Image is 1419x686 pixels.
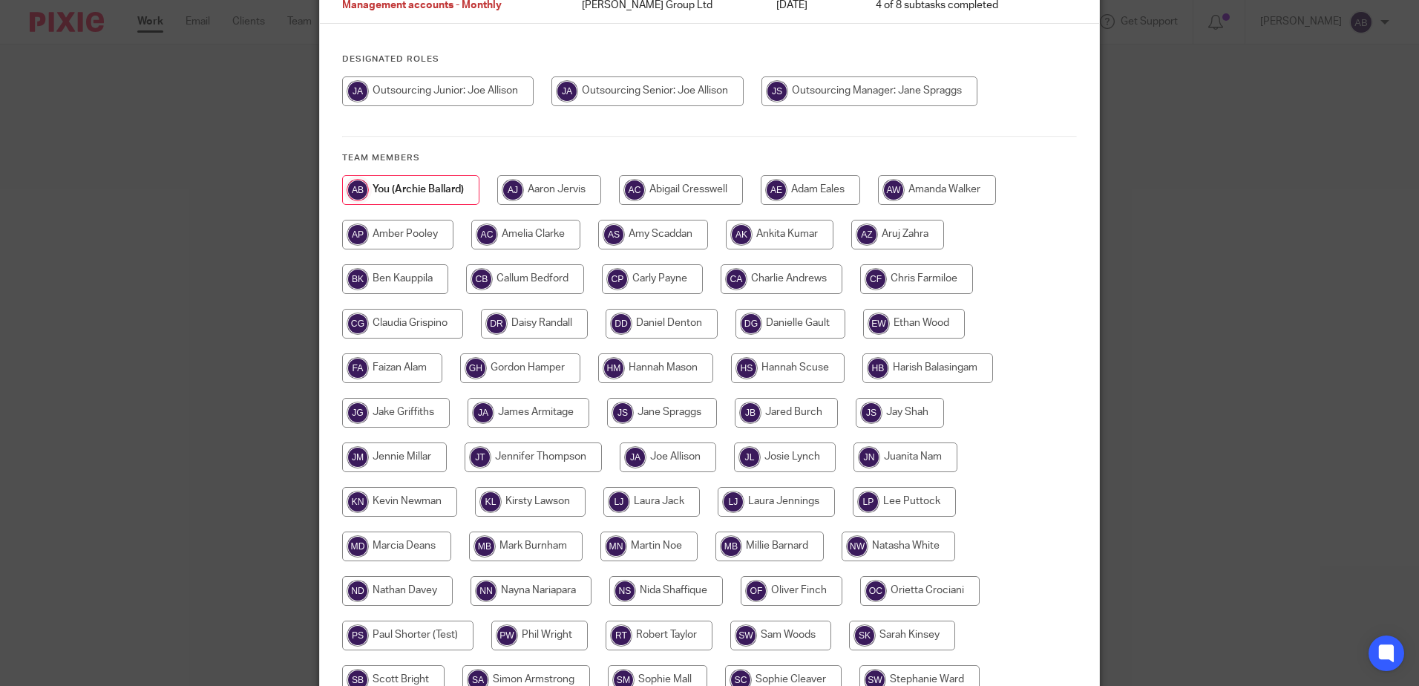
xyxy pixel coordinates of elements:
[342,1,502,11] span: Management accounts - Monthly
[342,152,1077,164] h4: Team members
[342,53,1077,65] h4: Designated Roles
